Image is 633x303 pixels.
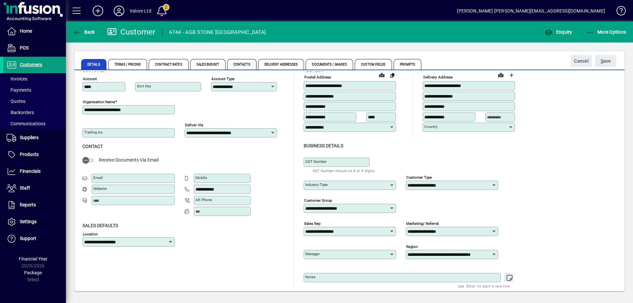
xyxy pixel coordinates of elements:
[406,175,432,179] mat-label: Customer type
[3,163,66,180] a: Financials
[20,152,39,157] span: Products
[601,56,611,67] span: ave
[20,219,37,224] span: Settings
[190,59,226,70] span: Sales Budget
[571,55,592,67] button: Cancel
[585,26,628,38] button: More Options
[355,59,392,70] span: Custom Fields
[304,143,343,148] span: Business details
[7,87,31,93] span: Payments
[83,231,98,236] mat-label: Location
[7,121,45,126] span: Communications
[313,167,375,174] mat-hint: GST Number should be 8 or 9 digits
[3,84,66,96] a: Payments
[20,236,36,241] span: Support
[99,157,159,163] span: Receive Documents Via Email
[7,99,25,104] span: Quotes
[458,282,510,290] mat-hint: Use 'Enter' to start a new line
[3,96,66,107] a: Quotes
[83,100,115,104] mat-label: Organisation name
[3,107,66,118] a: Backorders
[130,6,151,16] div: Valore Ltd
[71,26,97,38] button: Back
[108,59,147,70] span: Terms / Pricing
[82,223,118,228] span: Sales defaults
[93,186,107,191] mat-label: Website
[305,182,328,187] mat-label: Industry type
[457,6,605,16] div: [PERSON_NAME] [PERSON_NAME][EMAIL_ADDRESS][DOMAIN_NAME]
[169,27,266,38] div: 6744 - AGB STONE [GEOGRAPHIC_DATA]
[66,26,102,38] app-page-header-button: Back
[406,221,439,226] mat-label: Marketing/ Referral
[20,28,32,34] span: Home
[377,70,387,80] a: View on map
[304,221,320,226] mat-label: Sales rep
[84,130,103,135] mat-label: Trading as
[306,59,353,70] span: Documents / Images
[3,130,66,146] a: Suppliers
[595,55,616,67] button: Save
[20,62,42,67] span: Customers
[3,73,66,84] a: Invoices
[87,5,108,17] button: Add
[406,244,418,249] mat-label: Region
[3,118,66,129] a: Communications
[149,59,188,70] span: Contract Rates
[601,58,603,64] span: S
[196,175,207,180] mat-label: Mobile
[305,275,316,279] mat-label: Notes
[185,123,203,127] mat-label: Deliver via
[107,27,156,37] div: Customer
[3,197,66,213] a: Reports
[20,45,29,50] span: POS
[3,214,66,230] a: Settings
[506,70,517,80] button: Choose address
[196,197,212,202] mat-label: Alt Phone
[424,124,437,129] mat-label: Country
[19,256,47,261] span: Financial Year
[73,29,95,35] span: Back
[612,1,625,23] a: Knowledge Base
[586,29,626,35] span: More Options
[7,110,34,115] span: Backorders
[20,168,41,174] span: Financials
[137,84,151,88] mat-label: Sort key
[258,59,304,70] span: Delivery Addresses
[3,180,66,197] a: Staff
[304,198,332,202] mat-label: Customer group
[227,59,256,70] span: Contacts
[545,29,572,35] span: Enquiry
[20,135,39,140] span: Suppliers
[3,230,66,247] a: Support
[574,56,588,67] span: Cancel
[83,76,97,81] mat-label: Account
[108,5,130,17] button: Profile
[3,146,66,163] a: Products
[3,23,66,40] a: Home
[82,144,103,149] span: Contact
[7,76,27,81] span: Invoices
[394,59,422,70] span: Prompts
[387,70,398,80] button: Copy to Delivery address
[24,270,42,275] span: Package
[305,159,327,164] mat-label: GST Number
[81,59,106,70] span: Details
[211,76,234,81] mat-label: Account Type
[496,70,506,80] a: View on map
[305,252,320,256] mat-label: Manager
[20,185,30,191] span: Staff
[3,40,66,56] a: POS
[93,175,103,180] mat-label: Email
[20,202,36,207] span: Reports
[543,26,574,38] button: Enquiry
